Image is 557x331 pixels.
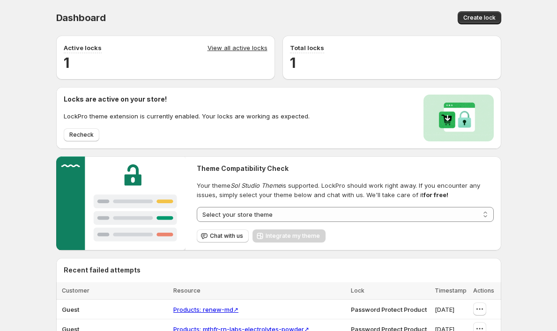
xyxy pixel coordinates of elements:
p: Active locks [64,43,102,52]
h2: 1 [64,53,267,72]
span: Resource [173,287,201,294]
h2: Theme Compatibility Check [197,164,493,173]
span: Your theme is supported. LockPro should work right away. If you encounter any issues, simply sele... [197,181,493,199]
p: Total locks [290,43,324,52]
span: Create lock [463,14,496,22]
button: Chat with us [197,229,249,243]
strong: for free! [423,191,448,199]
p: LockPro theme extension is currently enabled. Your locks are working as expected. [64,111,310,121]
button: Recheck [64,128,99,141]
span: Chat with us [210,232,243,240]
span: [DATE] [435,306,454,313]
span: Dashboard [56,12,106,23]
span: Recheck [69,131,94,139]
span: Lock [351,287,364,294]
h2: Recent failed attempts [64,265,141,275]
h2: 1 [290,53,494,72]
span: Actions [473,287,494,294]
span: Customer [62,287,89,294]
a: Products: renew-md↗ [173,306,238,313]
button: Create lock [458,11,501,24]
span: Guest [62,306,79,313]
span: Password Protect Product [351,306,427,313]
h2: Locks are active on your store! [64,95,310,104]
img: Locks activated [423,95,494,141]
span: Timestamp [435,287,467,294]
a: View all active locks [208,43,267,53]
img: Customer support [56,156,186,250]
em: Sol Studio Theme [230,182,282,189]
